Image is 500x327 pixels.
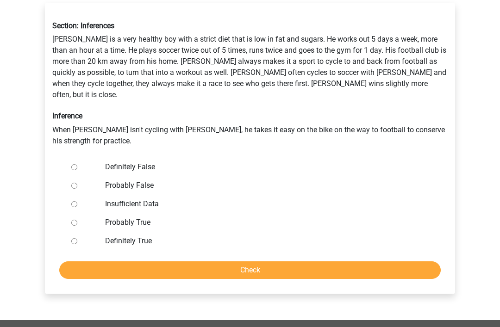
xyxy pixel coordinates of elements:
[105,235,425,247] label: Definitely True
[52,21,448,30] h6: Section: Inferences
[105,198,425,210] label: Insufficient Data
[105,161,425,173] label: Definitely False
[52,111,448,120] h6: Inference
[59,261,441,279] input: Check
[105,217,425,228] label: Probably True
[45,14,455,154] div: [PERSON_NAME] is a very healthy boy with a strict diet that is low in fat and sugars. He works ou...
[105,180,425,191] label: Probably False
